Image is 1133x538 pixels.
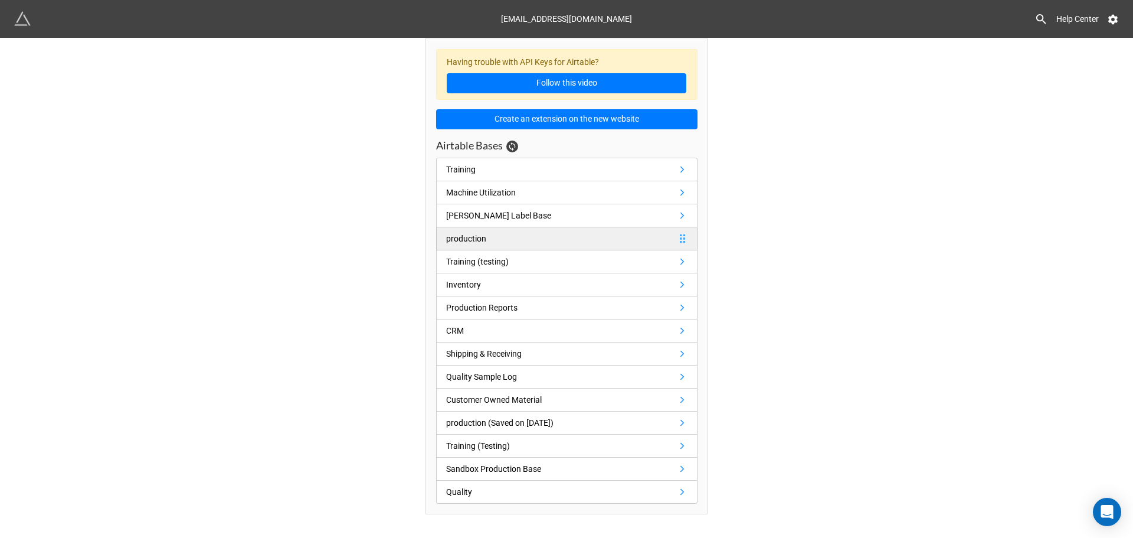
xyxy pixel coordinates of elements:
[446,416,554,429] div: production (Saved on [DATE])
[436,458,698,481] a: Sandbox Production Base
[436,481,698,504] a: Quality
[436,273,698,296] a: Inventory
[14,11,31,27] img: miniextensions-icon.73ae0678.png
[446,278,481,291] div: Inventory
[436,412,698,435] a: production (Saved on [DATE])
[436,227,698,250] a: production
[436,139,503,152] h3: Airtable Bases
[436,181,698,204] a: Machine Utilization
[436,319,698,343] a: CRM
[446,255,509,268] div: Training (testing)
[447,73,686,93] a: Follow this video
[446,485,472,498] div: Quality
[436,158,698,181] a: Training
[501,8,632,30] div: [EMAIL_ADDRESS][DOMAIN_NAME]
[436,296,698,319] a: Production Reports
[446,232,486,245] div: production
[446,347,522,360] div: Shipping & Receiving
[446,163,476,176] div: Training
[436,49,698,100] div: Having trouble with API Keys for Airtable?
[446,324,464,337] div: CRM
[446,370,517,383] div: Quality Sample Log
[446,209,551,222] div: [PERSON_NAME] Label Base
[436,389,698,412] a: Customer Owned Material
[436,366,698,389] a: Quality Sample Log
[1048,8,1107,30] a: Help Center
[506,141,518,152] a: Sync Base Structure
[1093,498,1121,526] div: Open Intercom Messenger
[436,343,698,366] a: Shipping & Receiving
[446,301,518,314] div: Production Reports
[446,462,541,475] div: Sandbox Production Base
[446,186,516,199] div: Machine Utilization
[436,435,698,458] a: Training (Testing)
[446,439,510,452] div: Training (Testing)
[436,204,698,227] a: [PERSON_NAME] Label Base
[436,109,698,129] button: Create an extension on the new website
[436,250,698,273] a: Training (testing)
[446,393,542,406] div: Customer Owned Material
